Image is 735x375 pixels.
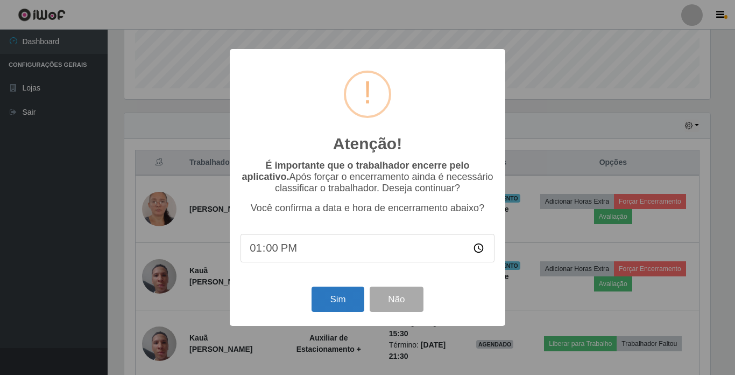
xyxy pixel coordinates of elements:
p: Após forçar o encerramento ainda é necessário classificar o trabalhador. Deseja continuar? [241,160,494,194]
button: Não [370,287,423,312]
button: Sim [312,287,364,312]
h2: Atenção! [333,134,402,154]
b: É importante que o trabalhador encerre pelo aplicativo. [242,160,469,182]
p: Você confirma a data e hora de encerramento abaixo? [241,203,494,214]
